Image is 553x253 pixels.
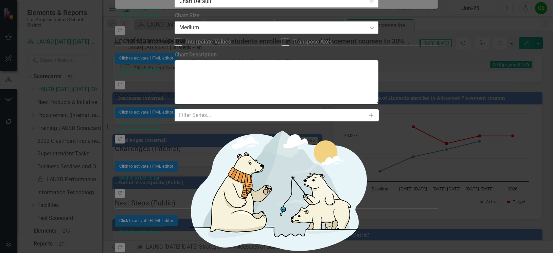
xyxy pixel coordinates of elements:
input: Filter Series... [175,109,364,122]
label: Chart Size [175,12,378,20]
div: Medium [179,23,367,31]
label: Chart Description [175,51,378,59]
div: Transpose Axes [293,38,333,46]
div: Interpolate Values [186,38,231,46]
